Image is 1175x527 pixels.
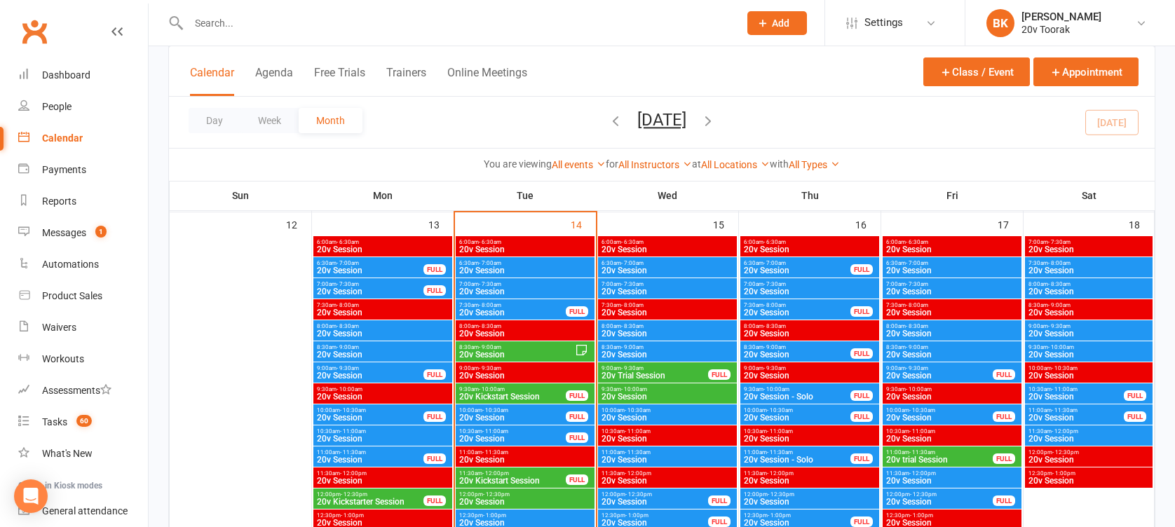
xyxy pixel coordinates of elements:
[601,245,734,254] span: 20v Session
[423,285,446,296] div: FULL
[763,260,786,266] span: - 7:00am
[340,428,366,434] span: - 11:00am
[850,264,873,275] div: FULL
[986,9,1014,37] div: BK
[906,260,928,266] span: - 7:00am
[1028,449,1150,456] span: 12:00pm
[42,322,76,333] div: Waivers
[906,281,928,287] span: - 7:30am
[906,365,928,371] span: - 9:30am
[597,181,739,210] th: Wed
[601,392,734,401] span: 20v Session
[459,245,592,254] span: 20v Session
[316,308,449,317] span: 20v Session
[459,386,566,392] span: 9:30am
[767,470,794,477] span: - 12:00pm
[189,108,240,133] button: Day
[772,18,789,29] span: Add
[255,66,293,96] button: Agenda
[479,365,501,371] span: - 9:30am
[18,375,148,406] a: Assessments
[566,390,588,401] div: FULL
[885,456,993,464] span: 20v trial Session
[618,159,692,170] a: All Instructors
[993,411,1015,422] div: FULL
[459,260,592,266] span: 6:30am
[337,344,359,350] span: - 9:00am
[482,470,509,477] span: - 12:00pm
[885,350,1019,359] span: 20v Session
[621,365,644,371] span: - 9:30am
[459,371,592,380] span: 20v Session
[428,212,454,235] div: 13
[566,432,588,443] div: FULL
[76,415,92,427] span: 60
[42,353,84,364] div: Workouts
[743,245,876,254] span: 20v Session
[743,260,851,266] span: 6:30am
[906,386,932,392] span: - 10:00am
[459,365,592,371] span: 9:00am
[459,449,592,456] span: 11:00am
[885,434,1019,443] span: 20v Session
[316,281,424,287] span: 7:00am
[42,164,86,175] div: Payments
[1028,350,1150,359] span: 20v Session
[1124,411,1146,422] div: FULL
[316,302,449,308] span: 7:30am
[885,266,1019,275] span: 20v Session
[454,181,597,210] th: Tue
[459,308,566,317] span: 20v Session
[190,66,234,96] button: Calendar
[885,260,1019,266] span: 6:30am
[1052,386,1078,392] span: - 11:00am
[18,249,148,280] a: Automations
[316,428,449,434] span: 10:30am
[337,260,359,266] span: - 7:00am
[713,212,738,235] div: 15
[314,66,365,96] button: Free Trials
[1028,456,1150,464] span: 20v Session
[459,434,566,443] span: 20v Session
[906,323,928,329] span: - 8:30am
[18,186,148,217] a: Reports
[1129,212,1154,235] div: 18
[42,132,83,144] div: Calendar
[1048,302,1071,308] span: - 9:00am
[998,212,1023,235] div: 17
[459,329,592,338] span: 20v Session
[316,323,449,329] span: 8:00am
[1048,260,1071,266] span: - 8:00am
[692,158,701,170] strong: at
[1048,323,1071,329] span: - 9:30am
[1028,392,1125,401] span: 20v Session
[885,302,1019,308] span: 7:30am
[1028,260,1150,266] span: 7:30am
[855,212,881,235] div: 16
[601,413,734,422] span: 20v Session
[316,329,449,338] span: 20v Session
[743,413,851,422] span: 20v Session
[850,453,873,464] div: FULL
[601,302,734,308] span: 7:30am
[885,428,1019,434] span: 10:30am
[601,449,734,456] span: 11:00am
[459,350,575,359] span: 20v Session
[316,470,449,477] span: 11:30am
[885,329,1019,338] span: 20v Session
[743,302,851,308] span: 7:30am
[743,407,851,413] span: 10:00am
[482,428,508,434] span: - 11:00am
[1052,428,1078,434] span: - 12:00pm
[1028,434,1150,443] span: 20v Session
[601,371,709,380] span: 20v Trial Session
[621,260,644,266] span: - 7:00am
[743,266,851,275] span: 20v Session
[459,281,592,287] span: 7:00am
[482,407,508,413] span: - 10:30am
[885,323,1019,329] span: 8:00am
[881,181,1024,210] th: Fri
[763,302,786,308] span: - 8:00am
[18,91,148,123] a: People
[763,344,786,350] span: - 9:00am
